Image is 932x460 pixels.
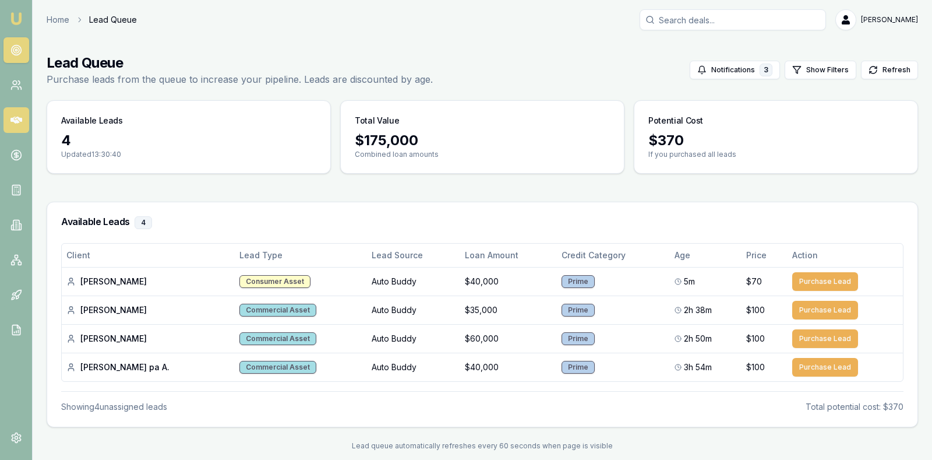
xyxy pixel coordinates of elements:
[684,333,712,345] span: 2h 50m
[367,267,460,296] td: Auto Buddy
[239,332,316,345] div: Commercial Asset
[239,361,316,374] div: Commercial Asset
[684,361,712,373] span: 3h 54m
[367,324,460,353] td: Auto Buddy
[684,304,712,316] span: 2h 38m
[61,216,903,229] h3: Available Leads
[47,72,433,86] p: Purchase leads from the queue to increase your pipeline. Leads are discounted by age.
[690,61,780,79] button: Notifications3
[785,61,856,79] button: Show Filters
[47,14,69,26] a: Home
[61,401,167,413] div: Showing 4 unassigned lead s
[460,324,557,353] td: $60,000
[89,14,137,26] span: Lead Queue
[460,296,557,324] td: $35,000
[61,131,316,150] div: 4
[792,272,858,291] button: Purchase Lead
[760,64,772,76] div: 3
[861,15,918,24] span: [PERSON_NAME]
[746,333,765,345] span: $100
[235,244,368,267] th: Lead Type
[640,9,826,30] input: Search deals
[460,353,557,381] td: $40,000
[861,61,918,79] button: Refresh
[66,361,230,373] div: [PERSON_NAME] pa A.
[562,275,595,288] div: Prime
[47,54,433,72] h1: Lead Queue
[562,361,595,374] div: Prime
[648,150,903,159] p: If you purchased all leads
[792,329,858,348] button: Purchase Lead
[746,361,765,373] span: $100
[792,301,858,319] button: Purchase Lead
[684,276,695,287] span: 5m
[792,358,858,377] button: Purchase Lead
[367,353,460,381] td: Auto Buddy
[9,12,23,26] img: emu-icon-u.png
[239,275,310,288] div: Consumer Asset
[788,244,903,267] th: Action
[670,244,742,267] th: Age
[746,304,765,316] span: $100
[66,304,230,316] div: [PERSON_NAME]
[648,131,903,150] div: $ 370
[562,332,595,345] div: Prime
[66,333,230,345] div: [PERSON_NAME]
[61,150,316,159] p: Updated 13:30:40
[47,14,137,26] nav: breadcrumb
[367,296,460,324] td: Auto Buddy
[355,131,610,150] div: $ 175,000
[355,150,610,159] p: Combined loan amounts
[355,115,399,127] h3: Total Value
[648,115,703,127] h3: Potential Cost
[367,244,460,267] th: Lead Source
[66,276,230,287] div: [PERSON_NAME]
[62,244,235,267] th: Client
[61,115,123,127] h3: Available Leads
[460,244,557,267] th: Loan Amount
[562,304,595,317] div: Prime
[47,441,918,451] div: Lead queue automatically refreshes every 60 seconds when page is visible
[806,401,903,413] div: Total potential cost: $370
[557,244,670,267] th: Credit Category
[239,304,316,317] div: Commercial Asset
[742,244,787,267] th: Price
[135,216,152,229] div: 4
[746,276,762,287] span: $70
[460,267,557,296] td: $40,000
